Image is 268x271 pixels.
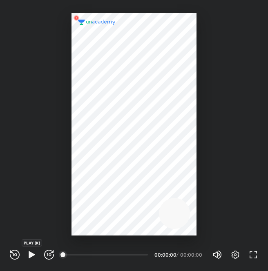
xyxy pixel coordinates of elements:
div: PLAY (K) [22,239,42,247]
div: / [176,252,179,257]
div: 00:00:00 [154,252,175,257]
div: 00:00:00 [180,252,203,257]
img: logo.2a7e12a2.svg [78,20,116,25]
img: wMgqJGBwKWe8AAAAABJRU5ErkJggg== [71,13,81,23]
